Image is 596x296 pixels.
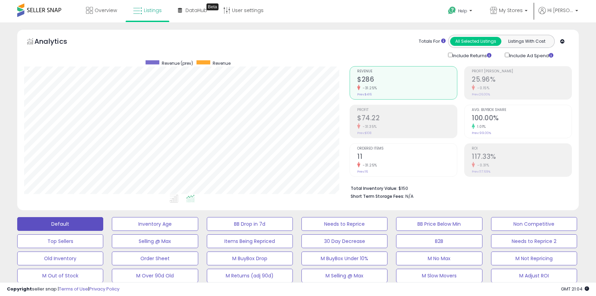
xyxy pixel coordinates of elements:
small: Prev: 16 [357,170,368,174]
small: Prev: $108 [357,131,371,135]
button: Selling @ Max [112,234,198,248]
button: Listings With Cost [501,37,552,46]
button: All Selected Listings [450,37,501,46]
small: Prev: 99.00% [472,131,491,135]
button: M BuyBox Drop [207,252,293,265]
b: Total Inventory Value: [351,185,397,191]
button: 30 Day Decrease [301,234,387,248]
h2: 117.33% [472,153,572,162]
button: M Out of Stock [17,269,103,283]
h2: $74.22 [357,114,457,123]
i: Get Help [448,6,456,15]
button: Non Competitive [491,217,577,231]
span: Hi [PERSON_NAME] [547,7,573,14]
span: ROI [472,147,572,151]
h2: 25.96% [472,75,572,85]
small: -31.35% [360,124,377,129]
small: Prev: $416 [357,92,372,96]
span: Revenue [357,70,457,73]
button: M Returns (adj 90d) [207,269,293,283]
button: B2B [396,234,482,248]
button: M Adjust ROI [491,269,577,283]
button: Top Sellers [17,234,103,248]
a: Hi [PERSON_NAME] [539,7,578,22]
a: Terms of Use [59,286,88,292]
span: Profit [PERSON_NAME] [472,70,572,73]
button: Needs to Reprice [301,217,387,231]
small: -0.31% [475,163,489,168]
small: -31.25% [360,163,377,168]
button: Old Inventory [17,252,103,265]
small: -31.25% [360,85,377,91]
h2: $286 [357,75,457,85]
small: Prev: 117.69% [472,170,490,174]
small: -0.15% [475,85,489,91]
button: Default [17,217,103,231]
li: $150 [351,184,567,192]
div: Include Ad Spend [500,51,564,59]
span: N/A [405,193,414,200]
div: Include Returns [443,51,500,59]
small: Prev: 26.00% [472,92,490,96]
button: M BuyBox Under 10% [301,252,387,265]
div: seller snap | | [7,286,119,293]
span: DataHub [185,7,207,14]
button: M Selling @ Max [301,269,387,283]
h2: 11 [357,153,457,162]
button: Order Sheet [112,252,198,265]
button: Items Being Repriced [207,234,293,248]
div: Tooltip anchor [206,3,219,10]
button: Inventory Age [112,217,198,231]
span: Revenue (prev) [162,60,193,66]
span: Profit [357,108,457,112]
span: Overview [95,7,117,14]
span: My Stores [499,7,523,14]
small: 1.01% [475,124,486,129]
button: Needs to Reprice 2 [491,234,577,248]
button: BB Drop in 7d [207,217,293,231]
div: Totals For [419,38,446,45]
button: M Over 90d Old [112,269,198,283]
h5: Analytics [34,37,81,48]
button: M Slow Movers [396,269,482,283]
span: 2025-09-9 21:04 GMT [561,286,589,292]
button: M No Max [396,252,482,265]
a: Help [443,1,479,22]
h2: 100.00% [472,114,572,123]
button: M Not Repricing [491,252,577,265]
span: Ordered Items [357,147,457,151]
a: Privacy Policy [89,286,119,292]
span: Avg. Buybox Share [472,108,572,112]
span: Revenue [213,60,231,66]
button: BB Price Below Min [396,217,482,231]
b: Short Term Storage Fees: [351,193,404,199]
span: Help [458,8,467,14]
strong: Copyright [7,286,32,292]
span: Listings [144,7,162,14]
